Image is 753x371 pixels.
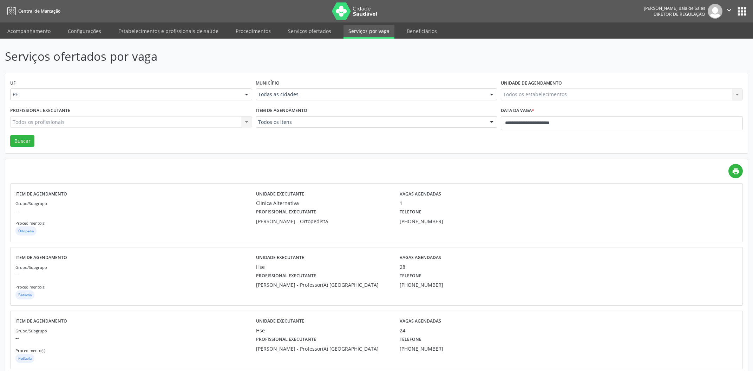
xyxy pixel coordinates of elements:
[283,25,336,37] a: Serviços ofertados
[113,25,223,37] a: Estabelecimentos e profissionais de saúde
[722,4,736,19] button: 
[258,91,483,98] span: Todas as cidades
[400,252,441,263] label: Vagas agendadas
[654,11,705,17] span: Diretor de regulação
[708,4,722,19] img: img
[736,5,748,18] button: apps
[725,6,733,14] i: 
[15,201,47,206] small: Grupo/Subgrupo
[18,229,34,233] small: Ortopedia
[728,164,743,178] a: print
[15,220,45,226] small: Procedimento(s)
[15,284,45,290] small: Procedimento(s)
[400,263,498,271] div: 28
[15,348,45,353] small: Procedimento(s)
[258,119,483,126] span: Todos os itens
[15,334,256,342] p: --
[15,188,67,199] label: Item de agendamento
[10,105,70,116] label: Profissional executante
[5,48,525,65] p: Serviços ofertados por vaga
[644,5,705,11] div: [PERSON_NAME] Baia de Sales
[256,199,390,207] div: Clinica Alternativa
[400,316,441,327] label: Vagas agendadas
[256,78,280,89] label: Município
[402,25,442,37] a: Beneficiários
[400,207,421,218] label: Telefone
[18,293,32,297] small: Pediatria
[18,356,32,361] small: Pediatria
[400,327,498,334] div: 24
[400,281,462,289] div: [PHONE_NUMBER]
[400,218,462,225] div: [PHONE_NUMBER]
[2,25,55,37] a: Acompanhamento
[400,199,498,207] div: 1
[256,105,307,116] label: Item de agendamento
[15,252,67,263] label: Item de agendamento
[5,5,60,17] a: Central de Marcação
[256,327,390,334] div: Hse
[400,188,441,199] label: Vagas agendadas
[256,334,316,345] label: Profissional executante
[256,271,316,281] label: Profissional executante
[15,207,256,214] p: --
[256,263,390,271] div: Hse
[501,105,534,116] label: Data da vaga
[256,218,390,225] div: [PERSON_NAME] - Ortopedista
[18,8,60,14] span: Central de Marcação
[10,78,16,89] label: UF
[10,135,34,147] button: Buscar
[13,91,238,98] span: PE
[400,271,421,281] label: Telefone
[732,167,740,175] i: print
[256,316,304,327] label: Unidade executante
[501,78,562,89] label: Unidade de agendamento
[15,328,47,333] small: Grupo/Subgrupo
[256,188,304,199] label: Unidade executante
[400,345,462,352] div: [PHONE_NUMBER]
[343,25,394,39] a: Serviços por vaga
[15,265,47,270] small: Grupo/Subgrupo
[15,316,67,327] label: Item de agendamento
[63,25,106,37] a: Configurações
[400,334,421,345] label: Telefone
[256,281,390,289] div: [PERSON_NAME] - Professor(A) [GEOGRAPHIC_DATA]
[15,271,256,278] p: --
[256,345,390,352] div: [PERSON_NAME] - Professor(A) [GEOGRAPHIC_DATA]
[231,25,276,37] a: Procedimentos
[256,252,304,263] label: Unidade executante
[256,207,316,218] label: Profissional executante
